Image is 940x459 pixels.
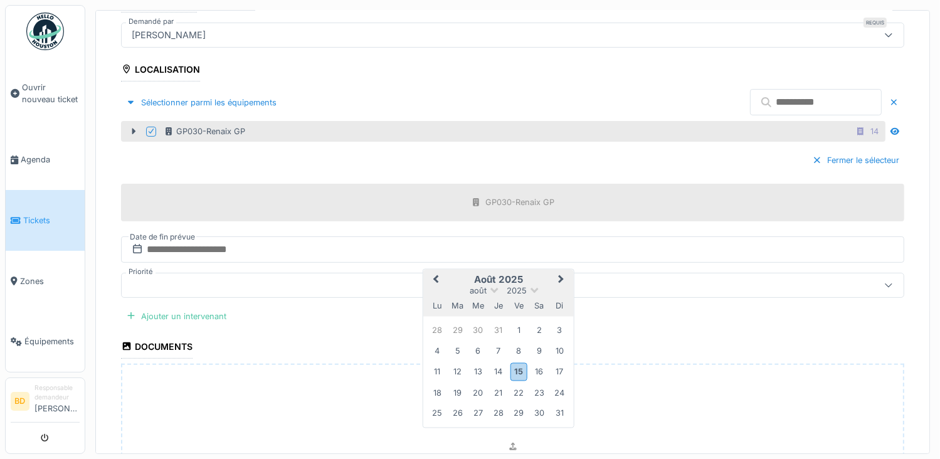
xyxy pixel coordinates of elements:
div: Choose jeudi 7 août 2025 [490,342,507,359]
div: Choose mercredi 30 juillet 2025 [470,322,487,339]
div: Choose lundi 4 août 2025 [429,342,446,359]
span: Zones [20,275,80,287]
div: mercredi [470,298,487,315]
div: lundi [429,298,446,315]
img: Badge_color-CXgf-gQk.svg [26,13,64,50]
div: Choose jeudi 21 août 2025 [490,384,507,401]
a: Zones [6,251,85,312]
div: Choose mercredi 20 août 2025 [470,384,487,401]
div: Requis [863,18,887,28]
div: Choose mardi 26 août 2025 [449,405,466,422]
div: Choose jeudi 14 août 2025 [490,364,507,381]
div: Choose vendredi 1 août 2025 [510,322,527,339]
div: GP030-Renaix GP [486,196,555,208]
div: Choose samedi 16 août 2025 [531,364,547,381]
li: BD [11,392,29,411]
label: Demandé par [126,16,176,27]
span: Agenda [21,154,80,166]
div: Localisation [121,60,200,82]
div: GP030-Renaix GP [164,125,245,137]
div: Choose samedi 30 août 2025 [531,405,547,422]
div: Choose mardi 29 juillet 2025 [449,322,466,339]
div: Choose vendredi 8 août 2025 [510,342,527,359]
div: Choose lundi 25 août 2025 [429,405,446,422]
div: Choose mercredi 13 août 2025 [470,364,487,381]
div: [PERSON_NAME] [127,28,211,42]
div: Choose dimanche 31 août 2025 [551,405,568,422]
div: Choose lundi 18 août 2025 [429,384,446,401]
div: Choose mardi 12 août 2025 [449,364,466,381]
div: Month août, 2025 [427,320,569,423]
div: Responsable demandeur [34,383,80,403]
div: Choose vendredi 15 août 2025 [510,363,527,381]
span: août [470,286,487,295]
h2: août 2025 [423,274,574,285]
div: dimanche [551,298,568,315]
div: Choose lundi 11 août 2025 [429,364,446,381]
span: Tickets [23,214,80,226]
div: Ajouter un intervenant [121,308,231,325]
div: Choose samedi 23 août 2025 [531,384,547,401]
span: Équipements [24,335,80,347]
label: Priorité [126,266,156,277]
div: Choose lundi 28 juillet 2025 [429,322,446,339]
a: Tickets [6,190,85,251]
a: Ouvrir nouveau ticket [6,57,85,130]
div: mardi [449,298,466,315]
div: Choose dimanche 24 août 2025 [551,384,568,401]
div: Choose vendredi 29 août 2025 [510,405,527,422]
a: Agenda [6,130,85,191]
div: Choose mardi 5 août 2025 [449,342,466,359]
li: [PERSON_NAME] [34,383,80,419]
div: Choose dimanche 10 août 2025 [551,342,568,359]
div: Documents [121,337,193,359]
a: Équipements [6,311,85,372]
div: Choose dimanche 3 août 2025 [551,322,568,339]
span: 2025 [507,286,527,295]
div: Choose mercredi 6 août 2025 [470,342,487,359]
div: Choose jeudi 31 juillet 2025 [490,322,507,339]
label: Date de fin prévue [129,230,196,244]
button: Previous Month [425,270,445,290]
button: Next Month [552,270,573,290]
div: vendredi [510,298,527,315]
div: Choose mardi 19 août 2025 [449,384,466,401]
a: BD Responsable demandeur[PERSON_NAME] [11,383,80,423]
div: Fermer le sélecteur [807,152,904,169]
div: Choose jeudi 28 août 2025 [490,405,507,422]
div: Choose dimanche 17 août 2025 [551,364,568,381]
span: Ouvrir nouveau ticket [22,82,80,105]
div: Choose mercredi 27 août 2025 [470,405,487,422]
div: Choose samedi 2 août 2025 [531,322,547,339]
div: 14 [870,125,879,137]
div: Sélectionner parmi les équipements [121,94,282,111]
div: Choose vendredi 22 août 2025 [510,384,527,401]
div: jeudi [490,298,507,315]
div: Choose samedi 9 août 2025 [531,342,547,359]
div: samedi [531,298,547,315]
